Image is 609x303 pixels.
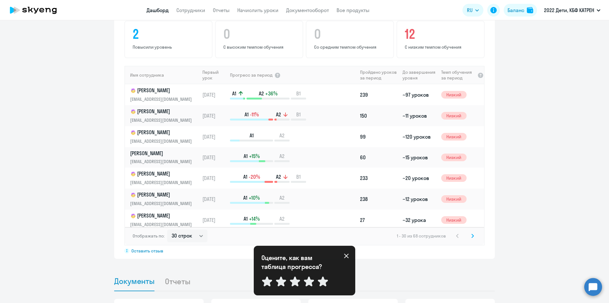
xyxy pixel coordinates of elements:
[279,153,285,160] span: A2
[441,112,467,120] span: Низкий
[337,7,370,13] a: Все продукты
[441,91,467,99] span: Низкий
[296,111,301,118] span: B1
[357,168,400,189] td: 233
[261,253,331,271] p: Оцените, как вам таблица прогресса?
[400,189,438,210] td: ~12 уроков
[249,153,260,160] span: +15%
[357,84,400,105] td: 239
[250,111,259,118] span: -11%
[276,111,281,118] span: A2
[357,189,400,210] td: 238
[114,276,154,286] span: Документы
[279,215,285,222] span: A2
[130,108,136,115] img: child
[130,192,136,198] img: child
[200,66,229,84] th: Первый урок
[400,84,438,105] td: ~97 уроков
[541,3,604,18] button: 2022 Дети, КБФ КАТРЕН
[400,210,438,231] td: ~32 урока
[130,191,200,207] a: child[PERSON_NAME][EMAIL_ADDRESS][DOMAIN_NAME]
[130,87,200,103] a: child[PERSON_NAME][EMAIL_ADDRESS][DOMAIN_NAME]
[130,171,136,177] img: child
[200,84,229,105] td: [DATE]
[400,168,438,189] td: ~20 уроков
[130,129,200,145] a: child[PERSON_NAME][EMAIL_ADDRESS][DOMAIN_NAME]
[441,154,467,161] span: Низкий
[265,90,278,97] span: +36%
[507,6,524,14] div: Баланс
[544,6,594,14] p: 2022 Дети, КБФ КАТРЕН
[213,7,230,13] a: Отчеты
[130,158,195,165] p: [EMAIL_ADDRESS][DOMAIN_NAME]
[245,111,249,118] span: A1
[249,194,260,201] span: +10%
[400,66,438,84] th: До завершения уровня
[230,72,272,78] span: Прогресс за период
[130,87,195,94] p: [PERSON_NAME]
[441,69,475,81] span: Темп обучения за период
[130,170,195,178] p: [PERSON_NAME]
[504,4,537,17] button: Балансbalance
[441,216,467,224] span: Низкий
[276,173,281,180] span: A2
[441,195,467,203] span: Низкий
[357,105,400,126] td: 150
[527,7,533,13] img: balance
[286,7,329,13] a: Документооборот
[130,150,200,165] a: [PERSON_NAME][EMAIL_ADDRESS][DOMAIN_NAME]
[259,90,264,97] span: A2
[441,133,467,141] span: Низкий
[200,189,229,210] td: [DATE]
[467,6,473,14] span: RU
[130,108,200,124] a: child[PERSON_NAME][EMAIL_ADDRESS][DOMAIN_NAME]
[279,194,285,201] span: A2
[130,129,195,136] p: [PERSON_NAME]
[130,212,200,228] a: child[PERSON_NAME][EMAIL_ADDRESS][DOMAIN_NAME]
[114,272,495,291] ul: Tabs
[200,147,229,168] td: [DATE]
[405,26,478,42] h4: 12
[296,90,301,97] span: B1
[130,129,136,136] img: child
[462,4,483,17] button: RU
[243,194,247,201] span: A1
[357,66,400,84] th: Пройдено уроков за период
[130,191,195,199] p: [PERSON_NAME]
[249,173,260,180] span: -20%
[147,7,169,13] a: Дашборд
[244,215,248,222] span: A1
[405,44,478,50] p: С низким темпом обучения
[244,153,248,160] span: A1
[243,173,247,180] span: A1
[357,126,400,147] td: 99
[357,147,400,168] td: 60
[130,170,200,186] a: child[PERSON_NAME][EMAIL_ADDRESS][DOMAIN_NAME]
[279,132,285,139] span: A2
[441,174,467,182] span: Низкий
[249,215,260,222] span: +14%
[237,7,278,13] a: Начислить уроки
[130,138,195,145] p: [EMAIL_ADDRESS][DOMAIN_NAME]
[130,179,195,186] p: [EMAIL_ADDRESS][DOMAIN_NAME]
[130,212,195,220] p: [PERSON_NAME]
[400,126,438,147] td: ~120 уроков
[130,200,195,207] p: [EMAIL_ADDRESS][DOMAIN_NAME]
[125,66,200,84] th: Имя сотрудника
[131,248,163,254] span: Оставить отзыв
[200,126,229,147] td: [DATE]
[357,210,400,231] td: 27
[130,108,195,115] p: [PERSON_NAME]
[133,233,165,239] span: Отображать по:
[130,150,195,157] p: [PERSON_NAME]
[130,221,195,228] p: [EMAIL_ADDRESS][DOMAIN_NAME]
[130,213,136,219] img: child
[130,87,136,94] img: child
[133,26,206,42] h4: 2
[130,117,195,124] p: [EMAIL_ADDRESS][DOMAIN_NAME]
[200,210,229,231] td: [DATE]
[133,44,206,50] p: Повысили уровень
[250,132,254,139] span: A1
[397,233,446,239] span: 1 - 30 из 68 сотрудников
